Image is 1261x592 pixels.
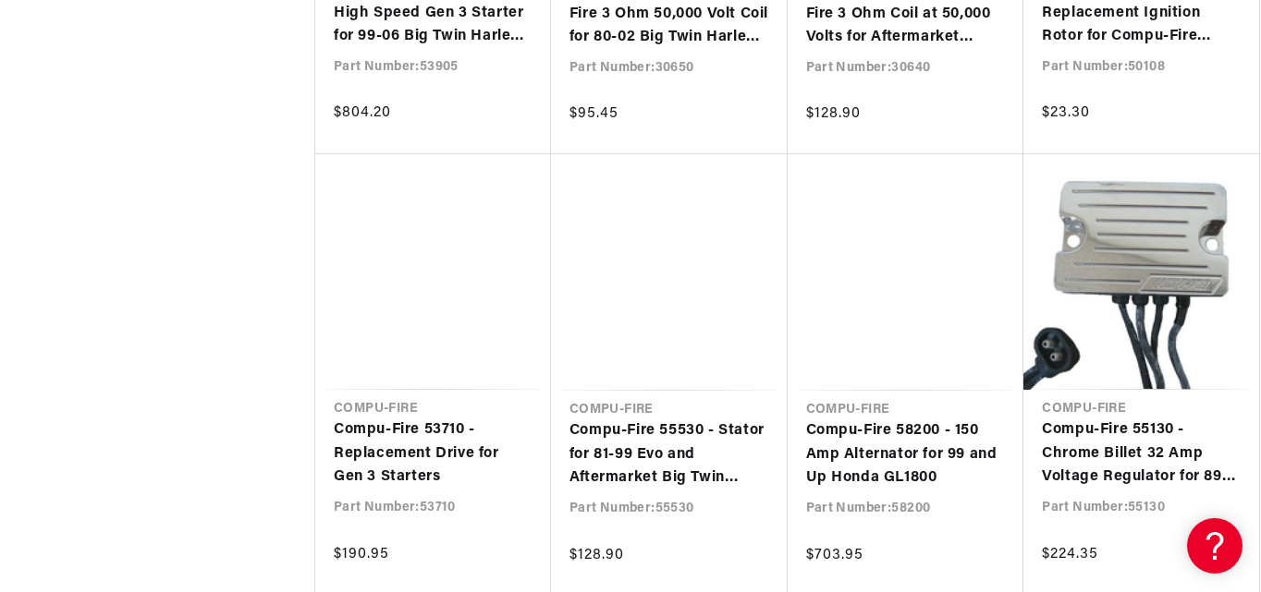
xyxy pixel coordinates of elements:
a: Compu-Fire 55130 - Chrome Billet 32 Amp Voltage Regulator for 89-99 Big Twin Harley® Models (OEM ... [1042,418,1241,489]
a: Compu-Fire 55530 - Stator for 81-99 Evo and Aftermarket Big Twin Harley® Models (OEM 29970-88) [569,419,769,490]
a: Compu-Fire 53710 - Replacement Drive for Gen 3 Starters [334,418,533,489]
a: Compu-Fire 58200 - 150 Amp Alternator for 99 and Up Honda GL1800 [806,419,1006,490]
